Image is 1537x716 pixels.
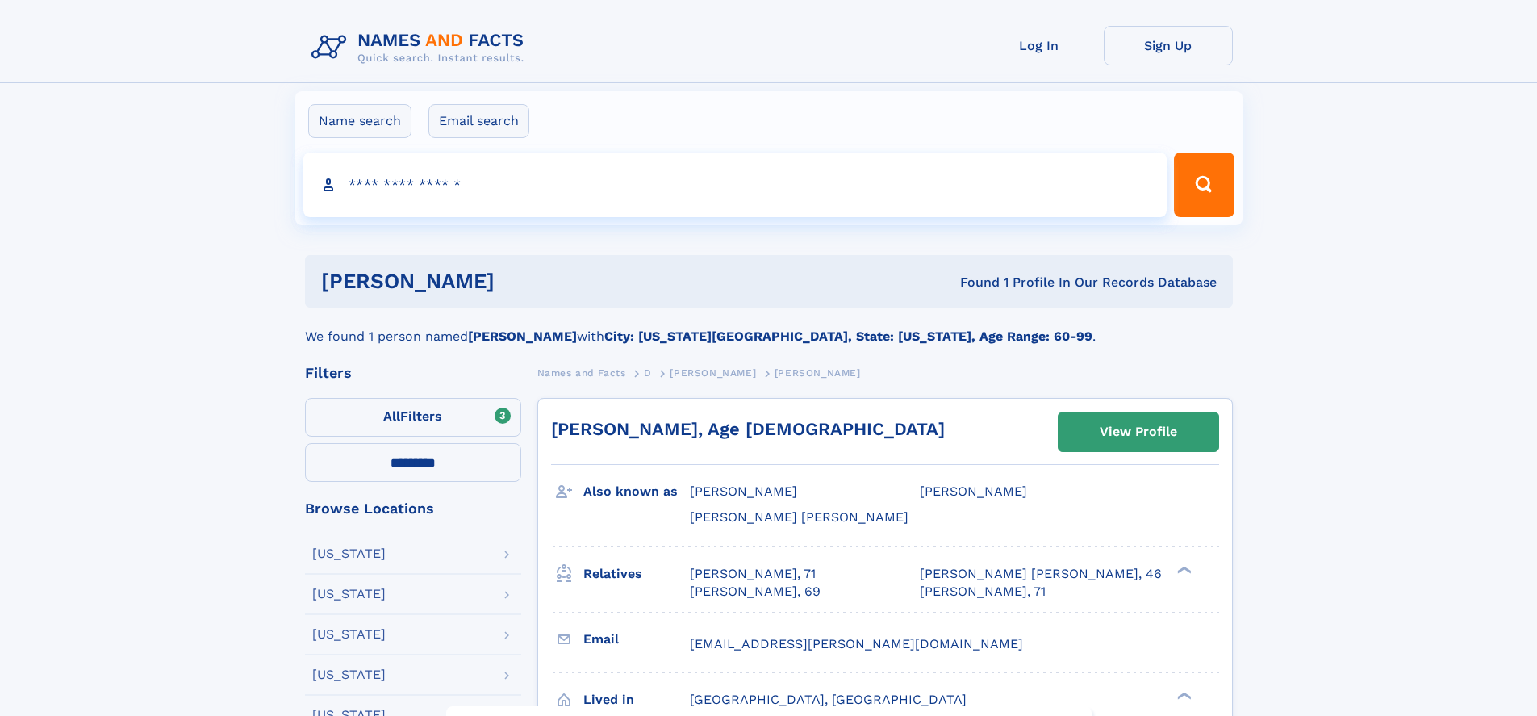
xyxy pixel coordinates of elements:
[551,419,945,439] a: [PERSON_NAME], Age [DEMOGRAPHIC_DATA]
[583,560,690,588] h3: Relatives
[727,274,1217,291] div: Found 1 Profile In Our Records Database
[305,308,1233,346] div: We found 1 person named with .
[690,583,821,601] a: [PERSON_NAME], 69
[920,484,1027,499] span: [PERSON_NAME]
[305,398,521,437] label: Filters
[670,362,756,383] a: [PERSON_NAME]
[468,329,577,344] b: [PERSON_NAME]
[1173,564,1192,575] div: ❯
[537,362,626,383] a: Names and Facts
[690,636,1023,651] span: [EMAIL_ADDRESS][PERSON_NAME][DOMAIN_NAME]
[583,686,690,714] h3: Lived in
[305,366,521,380] div: Filters
[1100,413,1177,450] div: View Profile
[383,408,400,424] span: All
[690,484,797,499] span: [PERSON_NAME]
[670,367,756,379] span: [PERSON_NAME]
[690,565,816,583] a: [PERSON_NAME], 71
[312,668,386,681] div: [US_STATE]
[1173,690,1192,701] div: ❯
[583,478,690,505] h3: Also known as
[604,329,1092,344] b: City: [US_STATE][GEOGRAPHIC_DATA], State: [US_STATE], Age Range: 60-99
[583,626,690,653] h3: Email
[303,153,1167,217] input: search input
[308,104,411,138] label: Name search
[305,26,537,69] img: Logo Names and Facts
[1059,412,1218,451] a: View Profile
[1104,26,1233,65] a: Sign Up
[644,367,652,379] span: D
[920,565,1162,583] a: [PERSON_NAME] [PERSON_NAME], 46
[920,583,1046,601] a: [PERSON_NAME], 71
[312,547,386,560] div: [US_STATE]
[312,628,386,641] div: [US_STATE]
[690,509,908,525] span: [PERSON_NAME] [PERSON_NAME]
[312,588,386,601] div: [US_STATE]
[1174,153,1234,217] button: Search Button
[644,362,652,383] a: D
[428,104,529,138] label: Email search
[305,501,521,516] div: Browse Locations
[690,692,967,707] span: [GEOGRAPHIC_DATA], [GEOGRAPHIC_DATA]
[775,367,861,379] span: [PERSON_NAME]
[321,271,728,291] h1: [PERSON_NAME]
[975,26,1104,65] a: Log In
